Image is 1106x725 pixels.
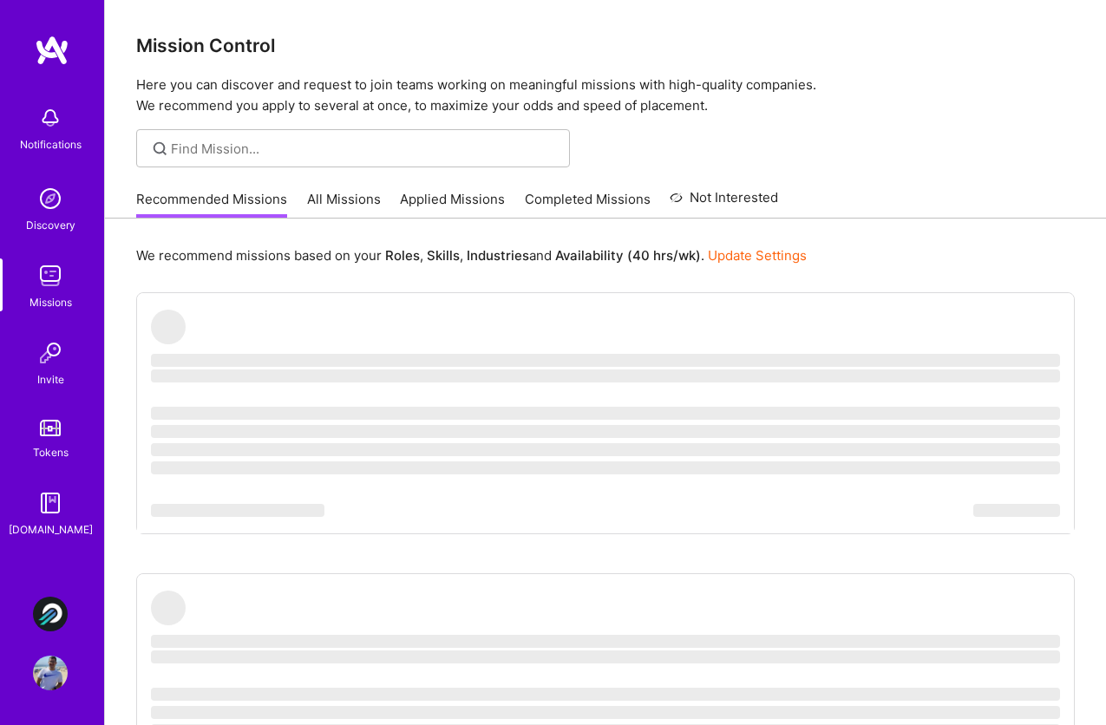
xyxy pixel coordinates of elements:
[33,443,69,461] div: Tokens
[33,656,68,690] img: User Avatar
[307,190,381,219] a: All Missions
[525,190,651,219] a: Completed Missions
[136,35,1075,56] h3: Mission Control
[40,420,61,436] img: tokens
[33,101,68,135] img: bell
[670,187,778,219] a: Not Interested
[150,139,170,159] i: icon SearchGrey
[136,190,287,219] a: Recommended Missions
[33,597,68,631] img: Plato Systems: Front-End Development
[136,246,807,265] p: We recommend missions based on your , , and .
[35,35,69,66] img: logo
[29,597,72,631] a: Plato Systems: Front-End Development
[33,336,68,370] img: Invite
[400,190,505,219] a: Applied Missions
[33,486,68,520] img: guide book
[171,140,557,158] input: Find Mission...
[37,370,64,389] div: Invite
[555,247,701,264] b: Availability (40 hrs/wk)
[26,216,75,234] div: Discovery
[33,181,68,216] img: discovery
[9,520,93,539] div: [DOMAIN_NAME]
[467,247,529,264] b: Industries
[33,258,68,293] img: teamwork
[385,247,420,264] b: Roles
[20,135,82,153] div: Notifications
[708,247,807,264] a: Update Settings
[29,656,72,690] a: User Avatar
[29,293,72,311] div: Missions
[427,247,460,264] b: Skills
[136,75,1075,116] p: Here you can discover and request to join teams working on meaningful missions with high-quality ...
